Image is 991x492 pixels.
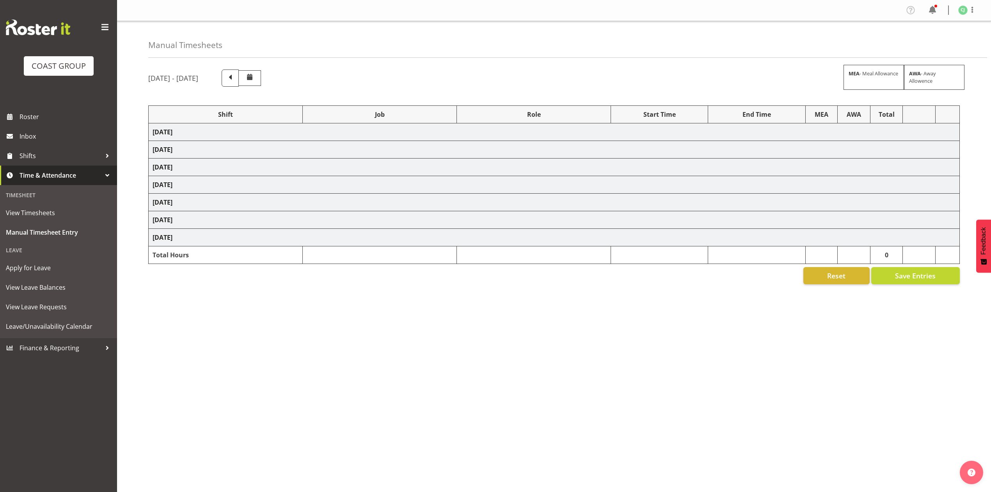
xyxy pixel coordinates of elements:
[20,150,101,162] span: Shifts
[895,271,936,281] span: Save Entries
[6,301,111,313] span: View Leave Requests
[2,242,115,258] div: Leave
[803,267,870,284] button: Reset
[6,207,111,219] span: View Timesheets
[712,110,801,119] div: End Time
[149,159,960,176] td: [DATE]
[958,5,968,15] img: christina-jaramillo1126.jpg
[153,110,298,119] div: Shift
[20,111,113,123] span: Roster
[844,65,904,90] div: - Meal Allowance
[2,187,115,203] div: Timesheet
[149,176,960,194] td: [DATE]
[148,41,222,50] h4: Manual Timesheets
[6,262,111,274] span: Apply for Leave
[149,211,960,229] td: [DATE]
[149,123,960,141] td: [DATE]
[20,169,101,181] span: Time & Attendance
[2,317,115,336] a: Leave/Unavailability Calendar
[968,469,975,476] img: help-xxl-2.png
[810,110,833,119] div: MEA
[32,60,86,72] div: COAST GROUP
[2,297,115,317] a: View Leave Requests
[849,70,860,77] strong: MEA
[871,267,960,284] button: Save Entries
[2,203,115,223] a: View Timesheets
[20,130,113,142] span: Inbox
[461,110,607,119] div: Role
[2,278,115,297] a: View Leave Balances
[6,321,111,332] span: Leave/Unavailability Calendar
[870,246,903,264] td: 0
[909,70,921,77] strong: AWA
[976,219,991,273] button: Feedback - Show survey
[6,226,111,238] span: Manual Timesheet Entry
[2,223,115,242] a: Manual Timesheet Entry
[148,74,198,82] h5: [DATE] - [DATE]
[6,20,70,35] img: Rosterit website logo
[6,282,111,293] span: View Leave Balances
[149,194,960,211] td: [DATE]
[615,110,704,119] div: Start Time
[874,110,899,119] div: Total
[904,65,964,90] div: - Away Allowence
[842,110,867,119] div: AWA
[307,110,453,119] div: Job
[149,141,960,159] td: [DATE]
[980,227,987,255] span: Feedback
[149,229,960,246] td: [DATE]
[827,271,845,281] span: Reset
[2,258,115,278] a: Apply for Leave
[149,246,303,264] td: Total Hours
[20,342,101,354] span: Finance & Reporting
